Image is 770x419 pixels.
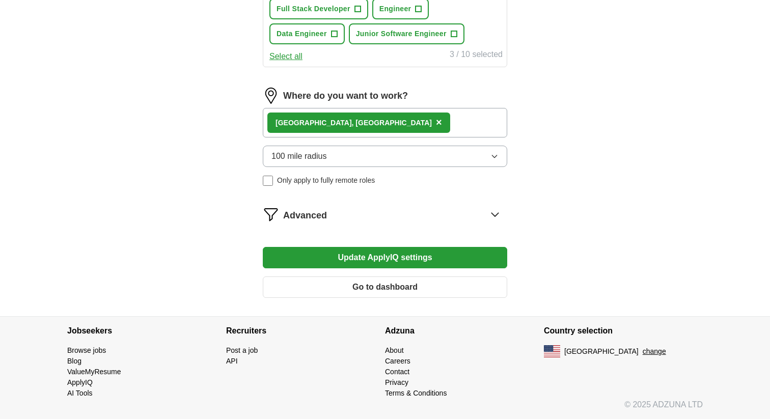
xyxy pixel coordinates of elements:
button: Junior Software Engineer [349,23,464,44]
button: × [436,115,442,130]
h4: Country selection [544,317,703,345]
div: © 2025 ADZUNA LTD [59,399,711,419]
a: Privacy [385,378,408,386]
div: [GEOGRAPHIC_DATA], [GEOGRAPHIC_DATA] [276,118,432,128]
span: Engineer [379,4,411,14]
span: × [436,117,442,128]
span: Full Stack Developer [277,4,350,14]
div: 3 / 10 selected [450,48,503,63]
img: US flag [544,345,560,357]
span: Junior Software Engineer [356,29,447,39]
button: 100 mile radius [263,146,507,167]
a: Blog [67,357,81,365]
a: Careers [385,357,410,365]
a: About [385,346,404,354]
span: 100 mile radius [271,150,327,162]
a: AI Tools [67,389,93,397]
a: Post a job [226,346,258,354]
span: [GEOGRAPHIC_DATA] [564,346,639,357]
span: Advanced [283,209,327,222]
button: Select all [269,50,302,63]
a: ApplyIQ [67,378,93,386]
button: change [643,346,666,357]
label: Where do you want to work? [283,89,408,103]
a: Browse jobs [67,346,106,354]
img: location.png [263,88,279,104]
span: Data Engineer [277,29,327,39]
a: Contact [385,368,409,376]
button: Update ApplyIQ settings [263,247,507,268]
a: Terms & Conditions [385,389,447,397]
button: Go to dashboard [263,276,507,298]
input: Only apply to fully remote roles [263,176,273,186]
button: Data Engineer [269,23,345,44]
img: filter [263,206,279,222]
a: ValueMyResume [67,368,121,376]
span: Only apply to fully remote roles [277,175,375,186]
a: API [226,357,238,365]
